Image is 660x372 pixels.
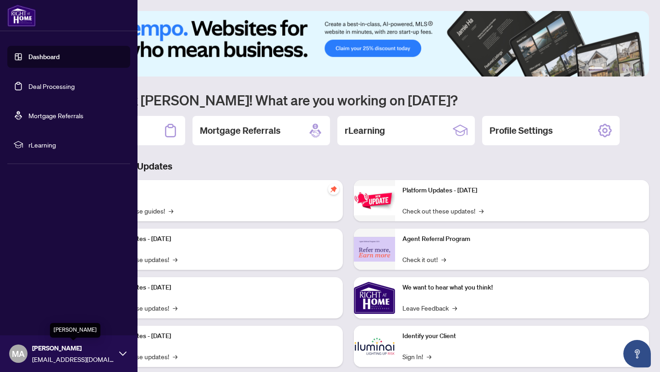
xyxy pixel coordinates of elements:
button: 1 [588,67,603,71]
img: Agent Referral Program [354,237,395,262]
img: We want to hear what you think! [354,277,395,318]
span: rLearning [28,140,124,150]
h2: Profile Settings [489,124,553,137]
span: → [173,351,177,361]
span: [EMAIL_ADDRESS][DOMAIN_NAME] [32,354,115,364]
div: [PERSON_NAME] [50,323,100,338]
a: Check it out!→ [402,254,446,264]
a: Mortgage Referrals [28,111,83,120]
span: → [169,206,173,216]
span: → [479,206,484,216]
h3: Brokerage & Industry Updates [48,160,649,173]
p: Platform Updates - [DATE] [96,283,335,293]
img: Slide 0 [48,11,649,77]
img: Identify your Client [354,326,395,367]
p: We want to hear what you think! [402,283,642,293]
span: [PERSON_NAME] [32,343,115,353]
img: logo [7,5,36,27]
a: Deal Processing [28,82,75,90]
h2: rLearning [345,124,385,137]
button: Open asap [623,340,651,367]
p: Platform Updates - [DATE] [96,234,335,244]
button: 5 [629,67,632,71]
span: → [427,351,431,361]
span: MA [12,347,25,360]
p: Self-Help [96,186,335,196]
span: → [173,254,177,264]
h2: Mortgage Referrals [200,124,280,137]
img: Platform Updates - June 23, 2025 [354,186,395,215]
span: → [452,303,457,313]
p: Platform Updates - [DATE] [96,331,335,341]
span: → [441,254,446,264]
button: 6 [636,67,640,71]
a: Check out these updates!→ [402,206,484,216]
p: Platform Updates - [DATE] [402,186,642,196]
button: 4 [621,67,625,71]
span: → [173,303,177,313]
h1: Welcome back [PERSON_NAME]! What are you working on [DATE]? [48,91,649,109]
a: Dashboard [28,53,60,61]
button: 2 [607,67,610,71]
a: Leave Feedback→ [402,303,457,313]
span: pushpin [328,184,339,195]
p: Identify your Client [402,331,642,341]
p: Agent Referral Program [402,234,642,244]
button: 3 [614,67,618,71]
a: Sign In!→ [402,351,431,361]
